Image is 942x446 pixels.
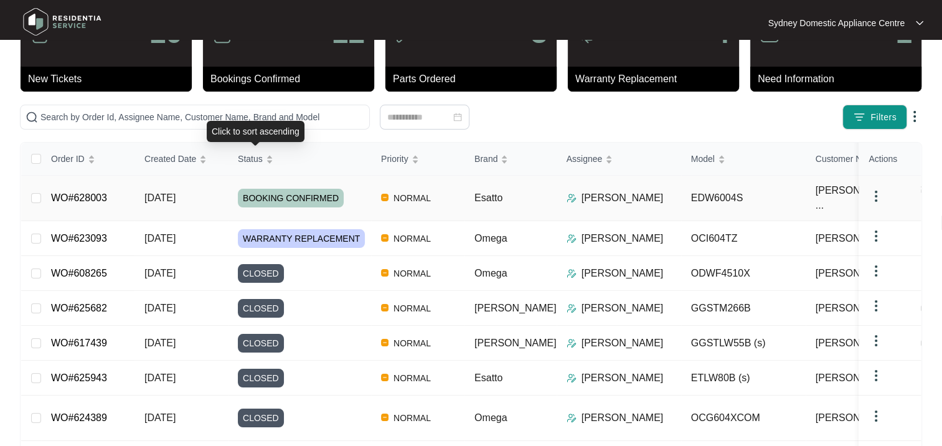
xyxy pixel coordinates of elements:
span: [PERSON_NAME] [816,266,898,281]
img: dropdown arrow [869,263,883,278]
span: Esatto [474,372,502,383]
span: [PERSON_NAME] [816,410,898,425]
img: Assigner Icon [567,234,577,244]
p: [PERSON_NAME] [582,231,664,246]
p: Parts Ordered [393,72,557,87]
span: Created Date [144,152,196,166]
span: CLOSED [238,409,284,427]
img: dropdown arrow [869,229,883,244]
span: [DATE] [144,268,176,278]
img: Vercel Logo [381,234,389,242]
a: WO#624389 [51,412,107,423]
span: [PERSON_NAME] [816,231,898,246]
span: CLOSED [238,334,284,353]
span: [DATE] [144,192,176,203]
img: Vercel Logo [381,339,389,346]
img: Vercel Logo [381,269,389,277]
span: Order ID [51,152,85,166]
span: Model [691,152,715,166]
span: NORMAL [389,266,436,281]
img: filter icon [853,111,865,123]
span: [DATE] [144,412,176,423]
p: Bookings Confirmed [210,72,374,87]
p: [PERSON_NAME] [582,301,664,316]
td: ODWF4510X [681,256,806,291]
img: dropdown arrow [869,298,883,313]
span: [DATE] [144,338,176,348]
span: Priority [381,152,408,166]
span: Omega [474,268,507,278]
img: Vercel Logo [381,414,389,421]
img: Assigner Icon [567,268,577,278]
td: ETLW80B (s) [681,361,806,396]
a: WO#625943 [51,372,107,383]
p: 12 [332,18,365,48]
img: Vercel Logo [381,374,389,381]
span: NORMAL [389,371,436,386]
th: Status [228,143,371,176]
a: WO#608265 [51,268,107,278]
p: [PERSON_NAME] [582,410,664,425]
th: Brand [464,143,557,176]
img: dropdown arrow [916,20,923,26]
img: Assigner Icon [567,373,577,383]
span: CLOSED [238,369,284,387]
td: EDW6004S [681,176,806,221]
p: 3 [530,18,547,48]
a: WO#625682 [51,303,107,313]
img: dropdown arrow [869,409,883,424]
span: [DATE] [144,233,176,244]
th: Actions [859,143,921,176]
span: Status [238,152,263,166]
p: 1 [895,18,912,48]
span: [PERSON_NAME]... [816,301,906,316]
p: Need Information [758,72,921,87]
span: NORMAL [389,336,436,351]
img: Assigner Icon [567,303,577,313]
img: search-icon [26,111,38,123]
span: Customer Name [816,152,879,166]
img: Vercel Logo [381,194,389,201]
span: Brand [474,152,497,166]
p: New Tickets [28,72,192,87]
span: NORMAL [389,410,436,425]
span: Assignee [567,152,603,166]
a: WO#628003 [51,192,107,203]
span: NORMAL [389,191,436,206]
span: [DATE] [144,303,176,313]
div: Click to sort ascending [207,121,304,142]
span: [PERSON_NAME] [816,371,898,386]
th: Priority [371,143,464,176]
span: NORMAL [389,301,436,316]
p: [PERSON_NAME] [582,336,664,351]
td: GGSTLW55B (s) [681,326,806,361]
img: residentia service logo [19,3,106,40]
img: dropdown arrow [869,189,883,204]
p: [PERSON_NAME] [582,266,664,281]
th: Created Date [134,143,228,176]
img: Assigner Icon [567,338,577,348]
span: BOOKING CONFIRMED [238,189,344,207]
a: WO#623093 [51,233,107,244]
button: filter iconFilters [842,105,907,130]
th: Order ID [41,143,134,176]
td: OCI604TZ [681,221,806,256]
p: [PERSON_NAME] [582,191,664,206]
p: [PERSON_NAME] [582,371,664,386]
span: Filters [870,111,897,124]
span: WARRANTY REPLACEMENT [238,229,365,248]
span: Omega [474,412,507,423]
p: Sydney Domestic Appliance Centre [768,17,905,29]
img: dropdown arrow [869,368,883,383]
span: [PERSON_NAME] [474,303,557,313]
img: Assigner Icon [567,413,577,423]
span: Omega [474,233,507,244]
p: 10 [149,18,182,48]
p: Warranty Replacement [575,72,739,87]
input: Search by Order Id, Assignee Name, Customer Name, Brand and Model [40,110,364,124]
img: Assigner Icon [567,193,577,203]
a: WO#617439 [51,338,107,348]
td: GGSTM266B [681,291,806,326]
span: [DATE] [144,372,176,383]
span: CLOSED [238,264,284,283]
